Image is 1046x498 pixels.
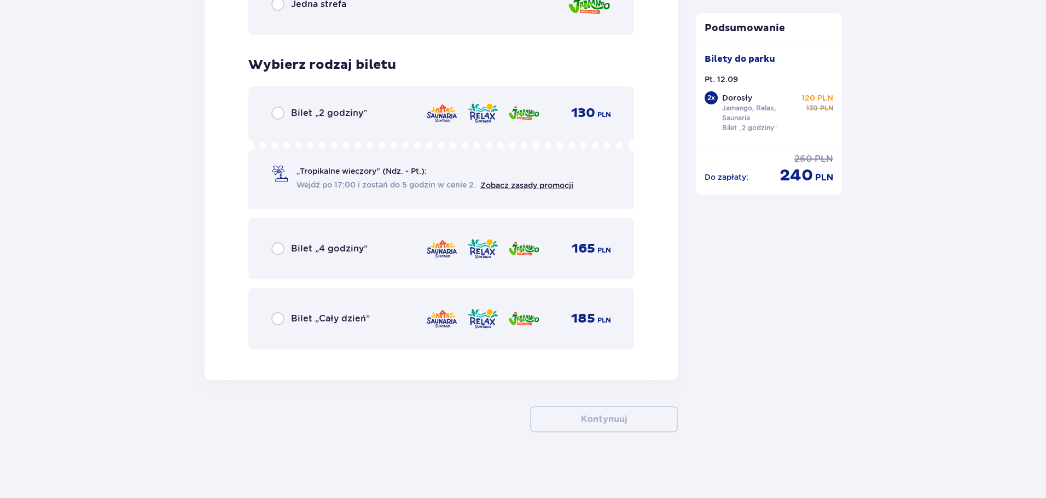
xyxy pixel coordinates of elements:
p: 165 [572,241,595,257]
img: zone logo [508,307,540,330]
img: zone logo [467,237,499,260]
img: zone logo [426,102,458,125]
p: 130 [806,103,818,113]
p: Wybierz rodzaj biletu [248,57,396,73]
p: Bilet „Cały dzień” [291,313,370,325]
img: zone logo [508,102,540,125]
img: zone logo [467,102,499,125]
p: Bilet „4 godziny” [291,243,368,255]
p: „Tropikalne wieczory" (Ndz. - Pt.): [297,166,427,177]
p: 260 [794,153,812,165]
p: PLN [597,315,611,325]
p: 240 [780,165,813,186]
img: zone logo [426,307,458,330]
p: PLN [815,153,833,165]
p: 120 PLN [801,92,833,103]
p: Bilet „2 godziny” [722,123,777,133]
p: Bilet „2 godziny” [291,107,367,119]
img: zone logo [426,237,458,260]
p: Bilety do parku [705,53,775,65]
p: Podsumowanie [696,22,842,35]
p: Dorosły [722,92,752,103]
a: Zobacz zasady promocji [480,181,573,190]
button: Kontynuuj [530,406,678,432]
p: PLN [820,103,833,113]
p: Do zapłaty : [705,172,748,183]
p: 185 [571,310,595,327]
p: PLN [597,110,611,120]
img: zone logo [508,237,540,260]
p: Kontynuuj [581,413,627,425]
p: Pt. 12.09 [705,74,738,85]
p: 130 [571,105,595,121]
div: 2 x [705,91,718,104]
p: Jamango, Relax, Saunaria [722,103,798,123]
span: Wejdź po 17:00 i zostań do 5 godzin w cenie 2. [297,179,476,190]
p: PLN [597,245,611,255]
img: zone logo [467,307,499,330]
p: PLN [815,172,833,184]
